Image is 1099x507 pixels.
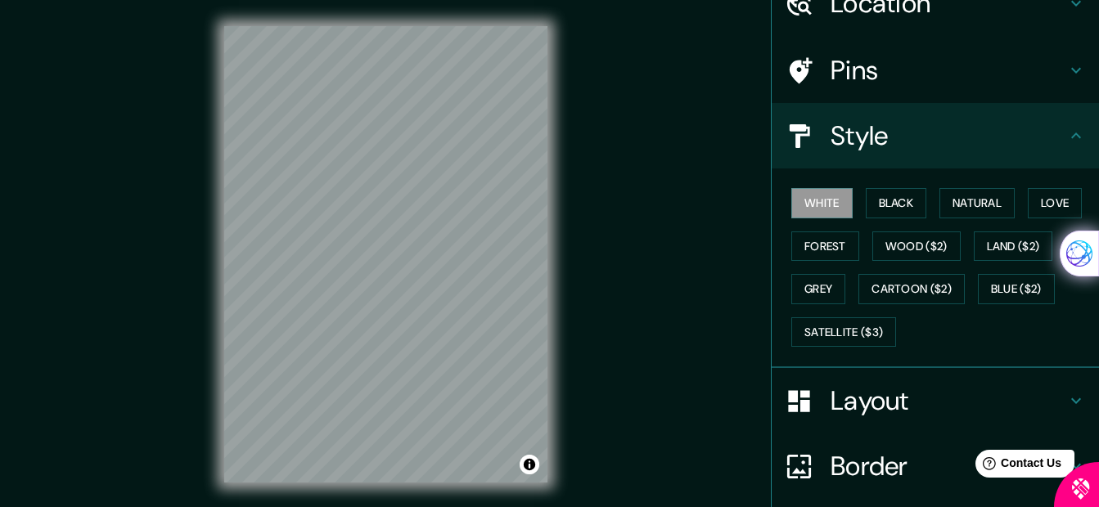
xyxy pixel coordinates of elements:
iframe: Help widget launcher [953,443,1081,489]
button: Toggle attribution [520,455,539,474]
div: Pins [772,38,1099,103]
h4: Layout [831,384,1066,417]
button: Land ($2) [974,231,1053,262]
font: Cartoon ($2) [872,279,952,299]
button: Blue ($2) [978,274,1055,304]
font: Natural [953,193,1002,213]
font: White [804,193,840,213]
button: Natural [939,188,1015,218]
canvas: Map [224,26,547,482]
font: Grey [804,279,832,299]
button: White [791,188,853,218]
font: Blue ($2) [991,279,1042,299]
button: Grey [791,274,845,304]
button: Satellite ($3) [791,317,896,348]
font: Forest [804,236,846,257]
div: Style [772,103,1099,168]
font: Black [879,193,914,213]
button: Cartoon ($2) [858,274,965,304]
button: Love [1028,188,1082,218]
h4: Pins [831,54,1066,87]
div: Layout [772,368,1099,433]
font: Wood ($2) [885,236,948,257]
font: Love [1041,193,1069,213]
button: Forest [791,231,859,262]
button: Wood ($2) [872,231,961,262]
button: Black [866,188,927,218]
h4: Border [831,450,1066,482]
div: Border [772,433,1099,499]
h4: Style [831,119,1066,152]
font: Satellite ($3) [804,322,883,343]
font: Land ($2) [987,236,1040,257]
